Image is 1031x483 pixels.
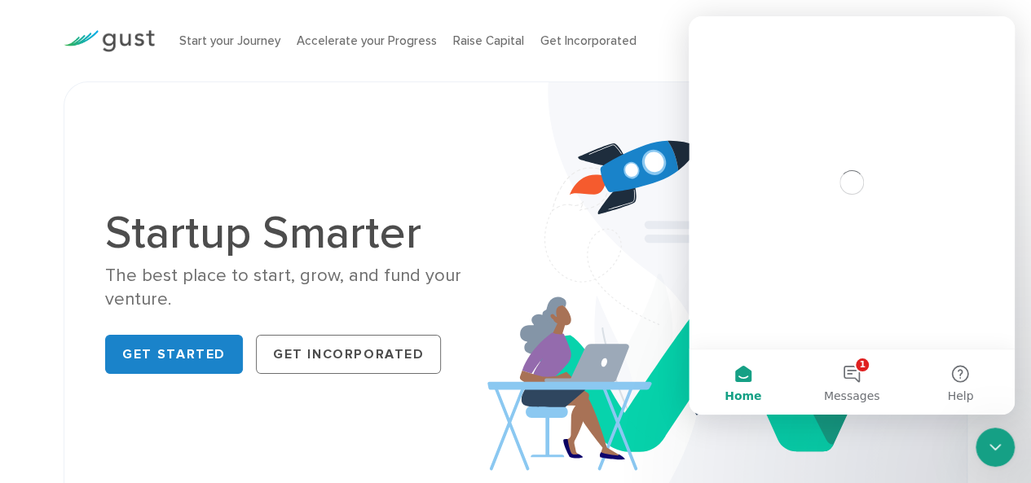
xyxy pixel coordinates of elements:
[179,33,280,48] a: Start your Journey
[105,335,243,374] a: Get Started
[453,33,524,48] a: Raise Capital
[976,428,1015,467] iframe: Intercom live chat
[64,30,155,52] img: Gust Logo
[105,264,503,312] div: The best place to start, grow, and fund your venture.
[256,335,442,374] a: Get Incorporated
[689,16,1015,415] iframe: Intercom live chat
[105,210,503,256] h1: Startup Smarter
[297,33,437,48] a: Accelerate your Progress
[540,33,637,48] a: Get Incorporated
